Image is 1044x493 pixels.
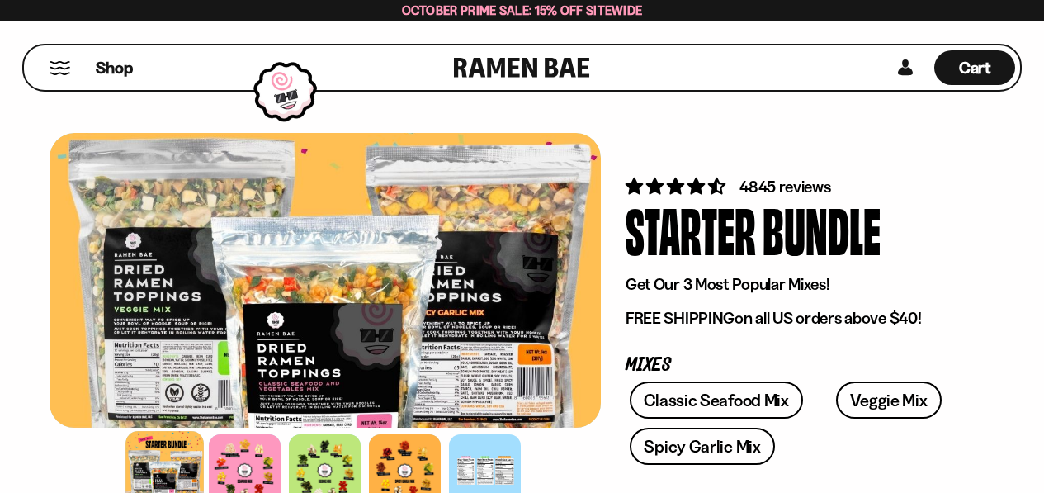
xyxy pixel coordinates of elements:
[96,57,133,79] span: Shop
[630,428,774,465] a: Spicy Garlic Mix
[626,274,970,295] p: Get Our 3 Most Popular Mixes!
[96,50,133,85] a: Shop
[763,198,881,260] div: Bundle
[49,61,71,75] button: Mobile Menu Trigger
[626,176,729,197] span: 4.71 stars
[626,198,756,260] div: Starter
[626,308,970,329] p: on all US orders above $40!
[630,382,802,419] a: Classic Seafood Mix
[836,382,942,419] a: Veggie Mix
[402,2,643,18] span: October Prime Sale: 15% off Sitewide
[934,45,1015,90] div: Cart
[739,177,831,197] span: 4845 reviews
[626,358,970,373] p: Mixes
[959,58,991,78] span: Cart
[626,308,735,328] strong: FREE SHIPPING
